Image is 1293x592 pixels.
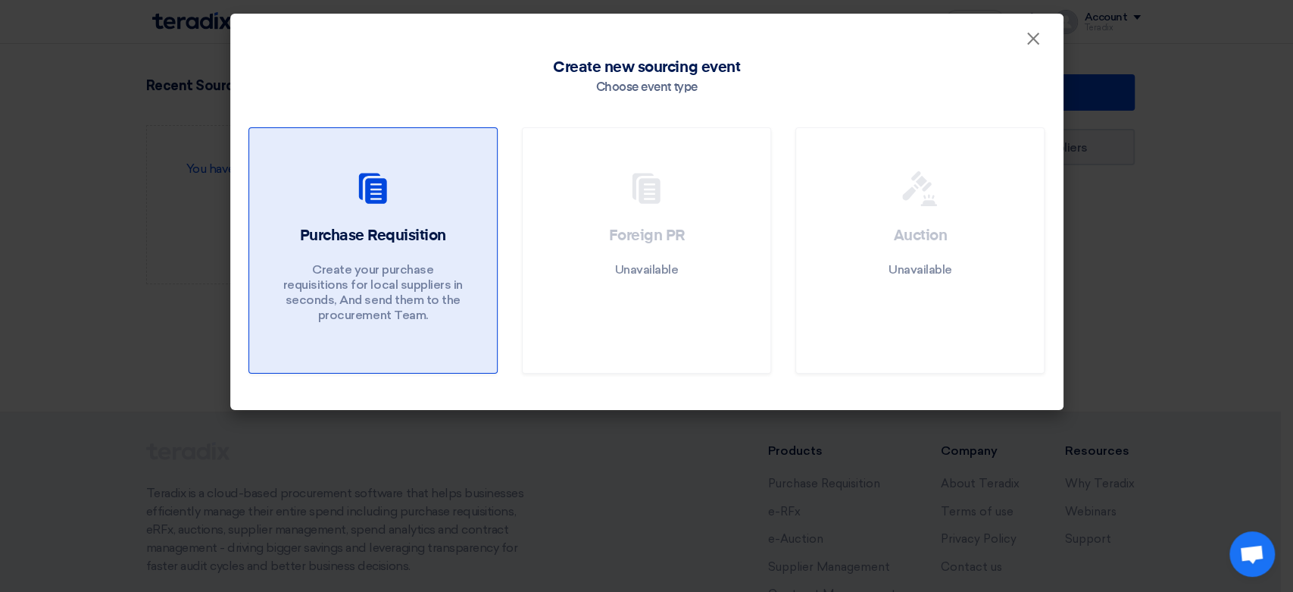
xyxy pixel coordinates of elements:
[615,262,679,277] p: Unavailable
[894,228,948,243] span: Auction
[299,225,445,246] h2: Purchase Requisition
[1013,24,1053,55] button: Close
[553,56,740,79] span: Create new sourcing event
[248,127,498,374] a: Purchase Requisition Create your purchase requisitions for local suppliers in seconds, And send t...
[889,262,952,277] p: Unavailable
[596,79,698,97] div: Choose event type
[282,262,464,323] p: Create your purchase requisitions for local suppliers in seconds, And send them to the procuremen...
[1229,531,1275,577] div: Open chat
[1026,27,1041,58] span: ×
[608,228,684,243] span: Foreign PR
